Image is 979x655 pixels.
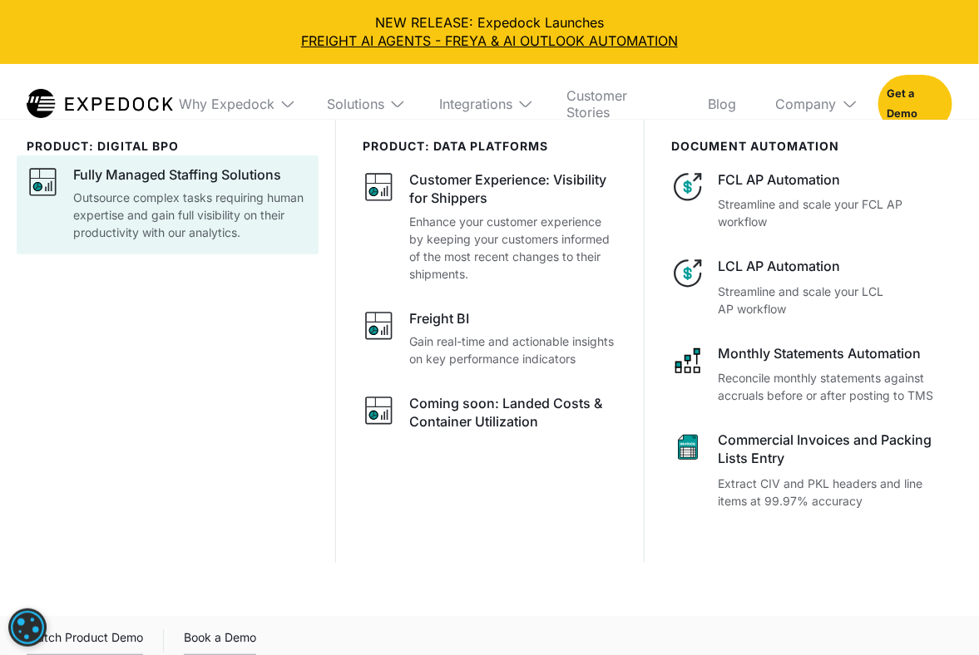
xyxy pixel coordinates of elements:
p: Reconcile monthly statements against accruals before or after posting to TMS [718,369,952,404]
div: Solutions [314,64,413,144]
p: Gain real-time and actionable insights on key performance indicators [409,332,617,367]
a: Coming soon: Landed Costs & Container Utilization [363,394,617,436]
div: NEW RELEASE: Expedock Launches [13,13,966,51]
a: Customer Experience: Visibility for ShippersEnhance your customer experience by keeping your cust... [363,170,617,283]
a: open lightbox [27,628,143,655]
a: Commercial Invoices and Packing Lists EntryExtract CIV and PKL headers and line items at 99.97% a... [671,431,952,510]
p: Streamline and scale your LCL AP workflow [718,283,952,318]
a: Monthly Statements AutomationReconcile monthly statements against accruals before or after postin... [671,344,952,404]
div: Watch Product Demo [27,628,143,655]
a: Freight BIGain real-time and actionable insights on key performance indicators [363,309,617,367]
div: Fully Managed Staffing Solutions [73,165,281,184]
div: Why Expedock [166,64,300,144]
p: Outsource complex tasks requiring human expertise and gain full visibility on their productivity ... [73,189,309,241]
div: Solutions [327,96,384,112]
a: Fully Managed Staffing SolutionsOutsource complex tasks requiring human expertise and gain full v... [27,165,309,241]
div: Company [776,96,837,112]
div: product: digital bpo [27,140,309,154]
a: FREIGHT AI AGENTS - FREYA & AI OUTLOOK AUTOMATION [13,32,966,50]
div: Integrations [426,64,540,144]
div: Freight BI [409,309,469,327]
a: LCL AP AutomationStreamline and scale your LCL AP workflow [671,257,952,317]
a: Customer Stories [553,64,681,144]
a: Blog [695,64,749,144]
a: FCL AP AutomationStreamline and scale your FCL AP workflow [671,170,952,230]
div: Monthly Statements Automation [718,344,952,362]
iframe: Chat Widget [703,475,979,655]
div: Commercial Invoices and Packing Lists Entry [718,431,952,468]
a: Book a Demo [184,628,256,655]
a: Get a Demo [878,75,952,133]
div: LCL AP Automation [718,257,952,275]
div: Integrations [439,96,512,112]
div: Customer Experience: Visibility for Shippers [409,170,617,208]
p: Streamline and scale your FCL AP workflow [718,195,952,230]
div: document automation [671,140,952,154]
div: Company [763,64,865,144]
p: Extract CIV and PKL headers and line items at 99.97% accuracy [718,475,952,510]
div: Why Expedock [179,96,274,112]
div: PRODUCT: data platforms [363,140,617,154]
div: FCL AP Automation [718,170,952,189]
div: Coming soon: Landed Costs & Container Utilization [409,394,617,431]
p: Enhance your customer experience by keeping your customers informed of the most recent changes to... [409,213,617,283]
